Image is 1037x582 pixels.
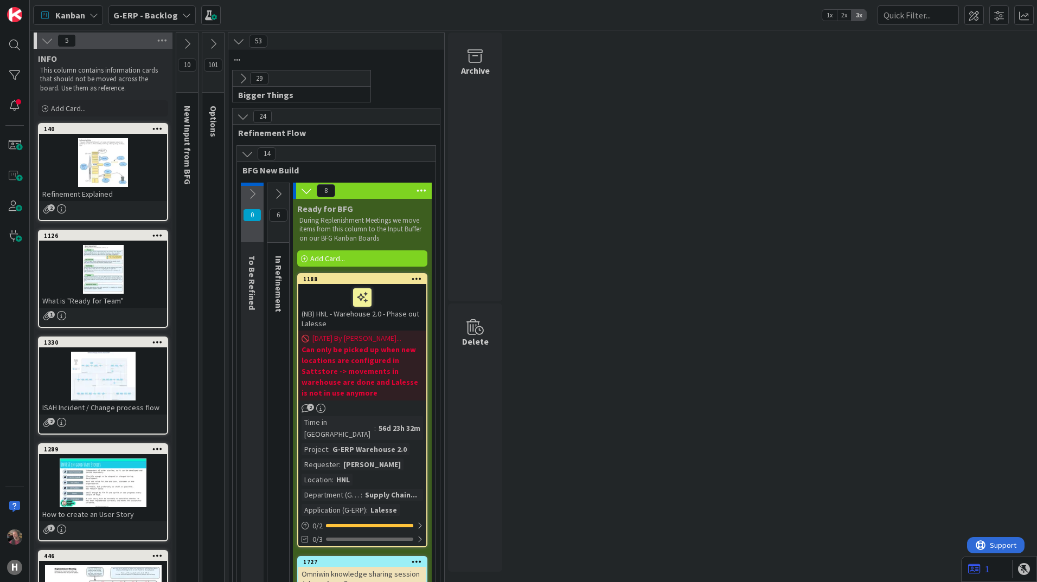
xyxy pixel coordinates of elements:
[44,552,167,560] div: 446
[39,444,167,454] div: 1289
[39,231,167,241] div: 1126
[38,123,168,221] a: 140Refinement Explained
[7,7,22,22] img: Visit kanbanzone.com
[302,489,361,501] div: Department (G-ERP)
[307,404,314,411] span: 2
[297,273,427,547] a: 1188(NB) HNL - Warehouse 2.0 - Phase out Lalesse[DATE] By [PERSON_NAME]...Can only be picked up w...
[298,284,426,331] div: (NB) HNL - Warehouse 2.0 - Phase out Lalesse
[310,254,345,263] span: Add Card...
[242,165,422,176] span: BFG New Build
[38,443,168,541] a: 1289How to create an User Story
[461,64,490,77] div: Archive
[341,458,404,470] div: [PERSON_NAME]
[852,10,866,21] span: 3x
[44,339,167,346] div: 1330
[208,106,219,137] span: Options
[39,124,167,201] div: 140Refinement Explained
[312,534,323,545] span: 0/3
[312,333,401,344] span: [DATE] By [PERSON_NAME]...
[39,231,167,308] div: 1126What is "Ready for Team"
[302,416,374,440] div: Time in [GEOGRAPHIC_DATA]
[44,232,167,240] div: 1126
[273,256,284,312] span: In Refinement
[298,519,426,533] div: 0/2
[44,445,167,453] div: 1289
[39,444,167,521] div: 1289How to create an User Story
[39,124,167,134] div: 140
[39,338,167,415] div: 1330ISAH Incident / Change process flow
[38,337,168,435] a: 1330ISAH Incident / Change process flow
[57,34,76,47] span: 5
[462,335,489,348] div: Delete
[7,560,22,575] div: H
[299,216,425,243] p: During Replenishment Meetings we move items from this column to the Input Buffer on our BFG Kanba...
[312,520,323,532] span: 0 / 2
[822,10,837,21] span: 1x
[38,230,168,328] a: 1126What is "Ready for Team"
[298,274,426,284] div: 1188
[7,529,22,545] img: BF
[374,422,376,434] span: :
[297,203,353,214] span: Ready for BFG
[44,125,167,133] div: 140
[39,294,167,308] div: What is "Ready for Team"
[302,443,328,455] div: Project
[39,551,167,561] div: 446
[253,110,272,123] span: 24
[243,209,261,222] span: 0
[837,10,852,21] span: 2x
[247,255,258,310] span: To Be Refined
[317,184,335,197] span: 8
[366,504,368,516] span: :
[23,2,49,15] span: Support
[334,474,353,486] div: HNL
[48,204,55,211] span: 2
[250,72,268,85] span: 29
[178,59,196,72] span: 10
[51,104,86,113] span: Add Card...
[368,504,400,516] div: Lalesse
[302,504,366,516] div: Application (G-ERP)
[48,311,55,318] span: 1
[302,458,339,470] div: Requester
[298,557,426,567] div: 1727
[238,89,357,100] span: Bigger Things
[968,562,989,575] a: 1
[302,344,423,398] b: Can only be picked up when new locations are configured in Sattstore -> movements in warehouse ar...
[878,5,959,25] input: Quick Filter...
[302,474,332,486] div: Location
[40,66,166,93] p: This column contains information cards that should not be moved across the board. Use them as ref...
[182,106,193,185] span: New Input from BFG
[39,507,167,521] div: How to create an User Story
[234,52,431,63] span: ...
[332,474,334,486] span: :
[328,443,330,455] span: :
[39,338,167,347] div: 1330
[39,400,167,415] div: ISAH Incident / Change process flow
[38,53,57,64] span: INFO
[269,209,287,222] span: 6
[339,458,341,470] span: :
[48,525,55,532] span: 3
[303,558,426,566] div: 1727
[48,418,55,425] span: 2
[361,489,362,501] span: :
[303,275,426,283] div: 1188
[362,489,420,501] div: Supply Chain...
[330,443,409,455] div: G-ERP Warehouse 2.0
[39,187,167,201] div: Refinement Explained
[298,274,426,331] div: 1188(NB) HNL - Warehouse 2.0 - Phase out Lalesse
[258,147,276,160] span: 14
[249,35,267,48] span: 53
[113,10,178,21] b: G-ERP - Backlog
[204,59,222,72] span: 101
[238,127,426,138] span: Refinement Flow
[376,422,423,434] div: 56d 23h 32m
[55,9,85,22] span: Kanban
